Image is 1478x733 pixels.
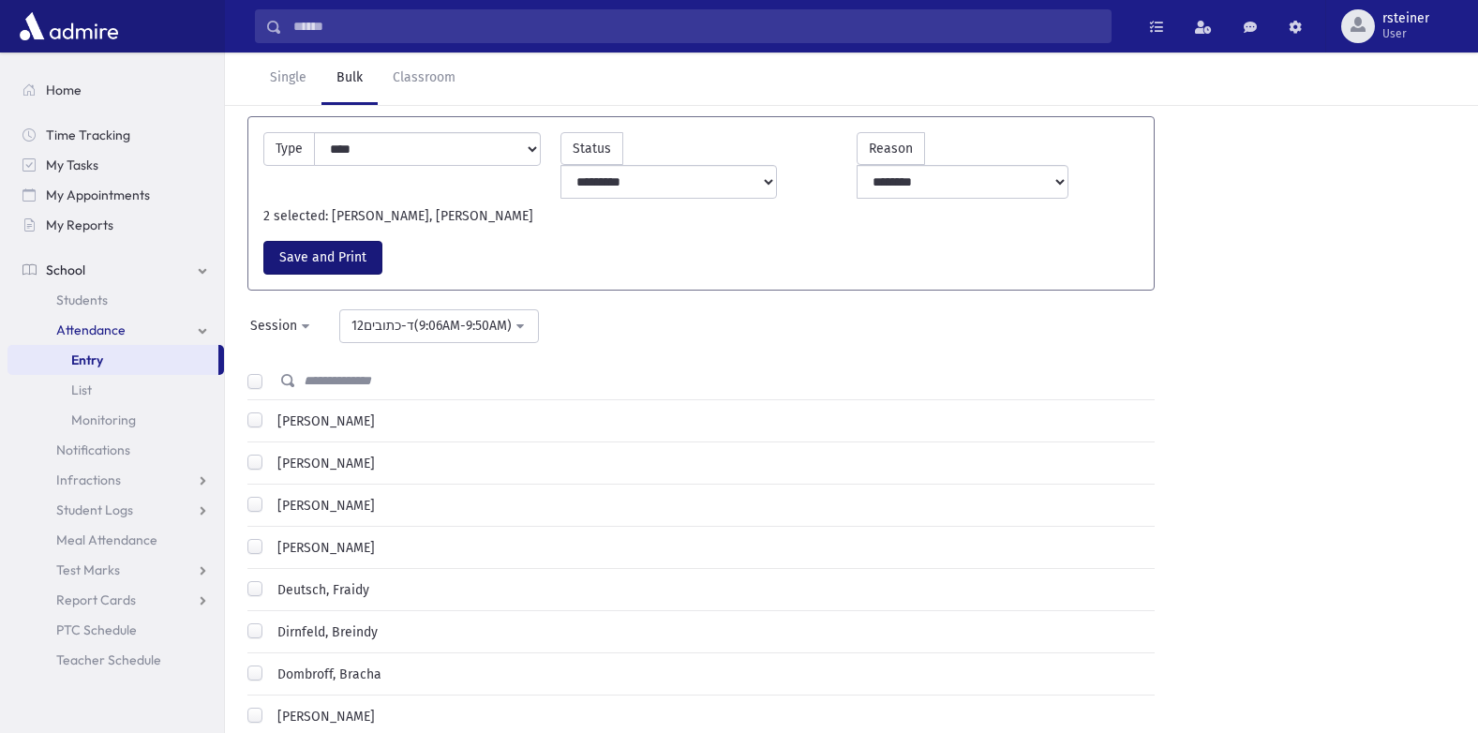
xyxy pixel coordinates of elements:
input: Search [282,9,1111,43]
a: Home [7,75,224,105]
a: Attendance [7,315,224,345]
a: My Appointments [7,180,224,210]
span: Entry [71,352,103,368]
label: [PERSON_NAME] [270,707,375,726]
a: My Tasks [7,150,224,180]
button: Save and Print [263,241,382,275]
span: Infractions [56,471,121,488]
div: 12ד-כתובים(9:06AM-9:50AM) [351,316,512,336]
label: Reason [857,132,925,165]
a: My Reports [7,210,224,240]
label: Type [263,132,315,166]
a: Time Tracking [7,120,224,150]
a: Bulk [321,52,378,105]
span: PTC Schedule [56,621,137,638]
img: AdmirePro [15,7,123,45]
span: My Appointments [46,187,150,203]
span: Notifications [56,441,130,458]
span: Monitoring [71,411,136,428]
span: Student Logs [56,501,133,518]
a: Classroom [378,52,470,105]
span: Meal Attendance [56,531,157,548]
a: Test Marks [7,555,224,585]
span: Teacher Schedule [56,651,161,668]
div: Session [250,316,297,336]
span: List [71,381,92,398]
a: PTC Schedule [7,615,224,645]
label: Status [560,132,623,165]
label: [PERSON_NAME] [270,454,375,473]
button: Session [238,309,324,343]
span: User [1382,26,1429,41]
label: Dirnfeld, Breindy [270,622,378,642]
span: Test Marks [56,561,120,578]
label: [PERSON_NAME] [270,538,375,558]
button: 12ד-כתובים(9:06AM-9:50AM) [339,309,539,343]
a: Notifications [7,435,224,465]
a: List [7,375,224,405]
label: [PERSON_NAME] [270,496,375,516]
a: Infractions [7,465,224,495]
a: School [7,255,224,285]
a: Meal Attendance [7,525,224,555]
span: School [46,262,85,278]
span: Attendance [56,322,126,338]
label: [PERSON_NAME] [270,411,375,431]
span: Students [56,292,108,308]
a: Entry [7,345,218,375]
a: Students [7,285,224,315]
span: My Tasks [46,157,98,173]
a: Monitoring [7,405,224,435]
span: Time Tracking [46,127,130,143]
a: Teacher Schedule [7,645,224,675]
a: Single [255,52,321,105]
span: rsteiner [1382,11,1429,26]
label: Dombroff, Bracha [270,665,381,684]
a: Report Cards [7,585,224,615]
div: 2 selected: [PERSON_NAME], [PERSON_NAME] [254,206,1148,226]
label: Deutsch, Fraidy [270,580,369,600]
a: Student Logs [7,495,224,525]
span: Home [46,82,82,98]
span: Report Cards [56,591,136,608]
span: My Reports [46,217,113,233]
